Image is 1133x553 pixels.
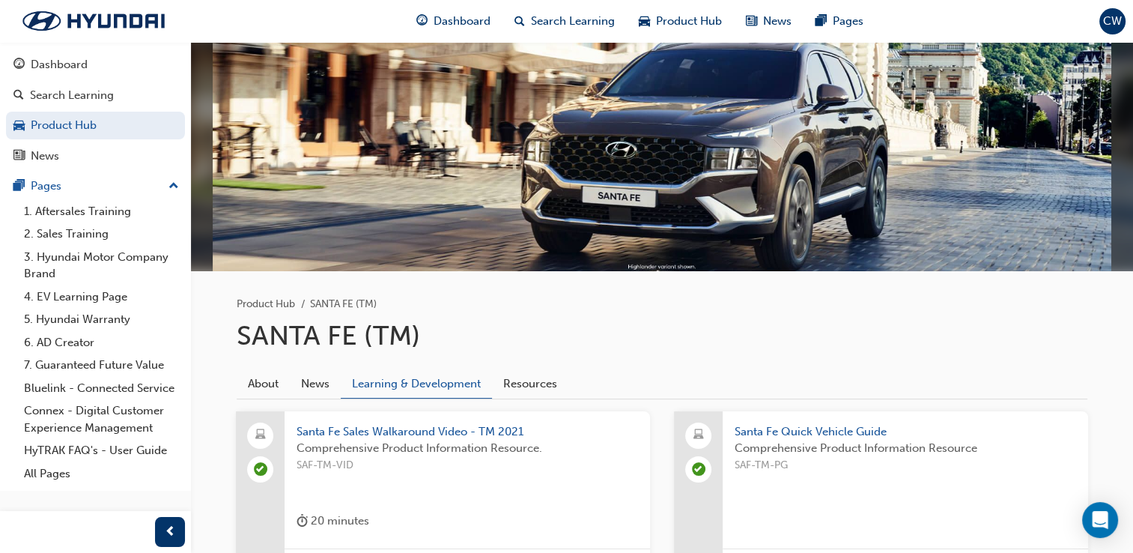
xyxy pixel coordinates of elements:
a: Product Hub [237,297,295,310]
span: SAF-TM-PG [735,457,1076,474]
a: Search Learning [6,82,185,109]
span: up-icon [168,177,179,196]
a: All Pages [18,462,185,486]
button: Pages [6,172,185,200]
a: Learning & Development [341,369,492,399]
div: News [31,148,59,165]
div: 20 minutes [297,512,369,531]
span: Comprehensive Product Information Resource. [297,440,638,457]
span: car-icon [639,12,650,31]
a: 1. Aftersales Training [18,200,185,223]
span: search-icon [13,89,24,103]
button: DashboardSearch LearningProduct HubNews [6,48,185,172]
span: Product Hub [656,13,722,30]
span: Santa Fe Sales Walkaround Video - TM 2021 [297,423,638,441]
span: Search Learning [531,13,615,30]
div: Dashboard [31,56,88,73]
span: pages-icon [815,12,827,31]
a: 6. AD Creator [18,331,185,354]
span: laptop-icon [693,426,704,445]
span: CW [1103,13,1122,30]
a: News [6,142,185,170]
a: News [290,369,341,398]
a: Product Hub [6,112,185,139]
span: laptop-icon [255,426,266,445]
span: search-icon [514,12,525,31]
a: 2. Sales Training [18,223,185,246]
span: news-icon [746,12,757,31]
button: CW [1099,8,1126,34]
a: news-iconNews [734,6,804,37]
li: SANTA FE (TM) [310,296,377,313]
a: 7. Guaranteed Future Value [18,354,185,377]
a: HyTRAK FAQ's - User Guide [18,439,185,462]
a: car-iconProduct Hub [627,6,734,37]
div: Search Learning [30,87,114,104]
a: Resources [492,369,568,398]
span: Santa Fe Quick Vehicle Guide [735,423,1076,441]
a: About [237,369,290,398]
span: prev-icon [165,523,176,542]
a: 5. Hyundai Warranty [18,308,185,331]
span: news-icon [13,150,25,163]
span: Pages [833,13,863,30]
div: Open Intercom Messenger [1082,502,1118,538]
span: learningRecordVerb_COMPLETE-icon [692,462,705,476]
a: pages-iconPages [804,6,875,37]
a: Bluelink - Connected Service [18,377,185,400]
a: 4. EV Learning Page [18,285,185,309]
a: search-iconSearch Learning [502,6,627,37]
span: Comprehensive Product Information Resource [735,440,1076,457]
a: guage-iconDashboard [404,6,502,37]
span: SAF-TM-VID [297,457,638,474]
span: car-icon [13,119,25,133]
div: Pages [31,178,61,195]
span: pages-icon [13,180,25,193]
a: Connex - Digital Customer Experience Management [18,399,185,439]
span: guage-icon [416,12,428,31]
span: learningRecordVerb_COMPLETE-icon [254,462,267,476]
a: 3. Hyundai Motor Company Brand [18,246,185,285]
a: Dashboard [6,51,185,79]
h1: SANTA FE (TM) [237,319,1087,352]
img: Trak [7,5,180,37]
span: duration-icon [297,512,308,531]
span: News [763,13,792,30]
span: guage-icon [13,58,25,72]
span: Dashboard [434,13,490,30]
